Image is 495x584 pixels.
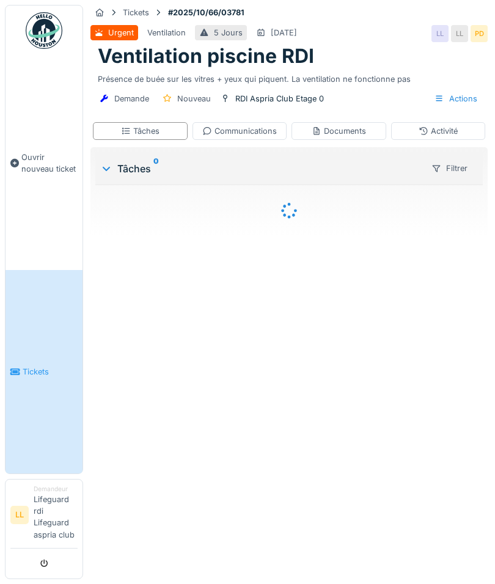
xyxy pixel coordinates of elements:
div: Activité [419,125,458,137]
span: Tickets [23,366,78,378]
span: Ouvrir nouveau ticket [21,151,78,175]
div: PD [471,25,488,42]
div: Documents [312,125,366,137]
h1: Ventilation piscine RDI [98,45,314,68]
div: Demandeur [34,484,78,494]
div: Ventilation [147,27,186,38]
div: Tickets [123,7,149,18]
div: Nouveau [177,93,211,104]
a: LL DemandeurLifeguard rdi Lifeguard aspria club [10,484,78,549]
div: Urgent [108,27,134,38]
div: Présence de buée sur les vitres + yeux qui piquent. La ventilation ne fonctionne pas [98,68,480,85]
li: Lifeguard rdi Lifeguard aspria club [34,484,78,546]
a: Ouvrir nouveau ticket [5,56,82,270]
div: [DATE] [271,27,297,38]
strong: #2025/10/66/03781 [163,7,249,18]
div: LL [451,25,468,42]
div: Filtrer [426,159,473,177]
a: Tickets [5,270,82,473]
li: LL [10,506,29,524]
div: RDI Aspria Club Etage 0 [235,93,324,104]
div: Demande [114,93,149,104]
div: Communications [202,125,277,137]
div: Tâches [121,125,159,137]
img: Badge_color-CXgf-gQk.svg [26,12,62,49]
sup: 0 [153,161,159,176]
div: Tâches [100,161,421,176]
div: LL [431,25,449,42]
div: 5 Jours [214,27,243,38]
div: Actions [429,90,483,108]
